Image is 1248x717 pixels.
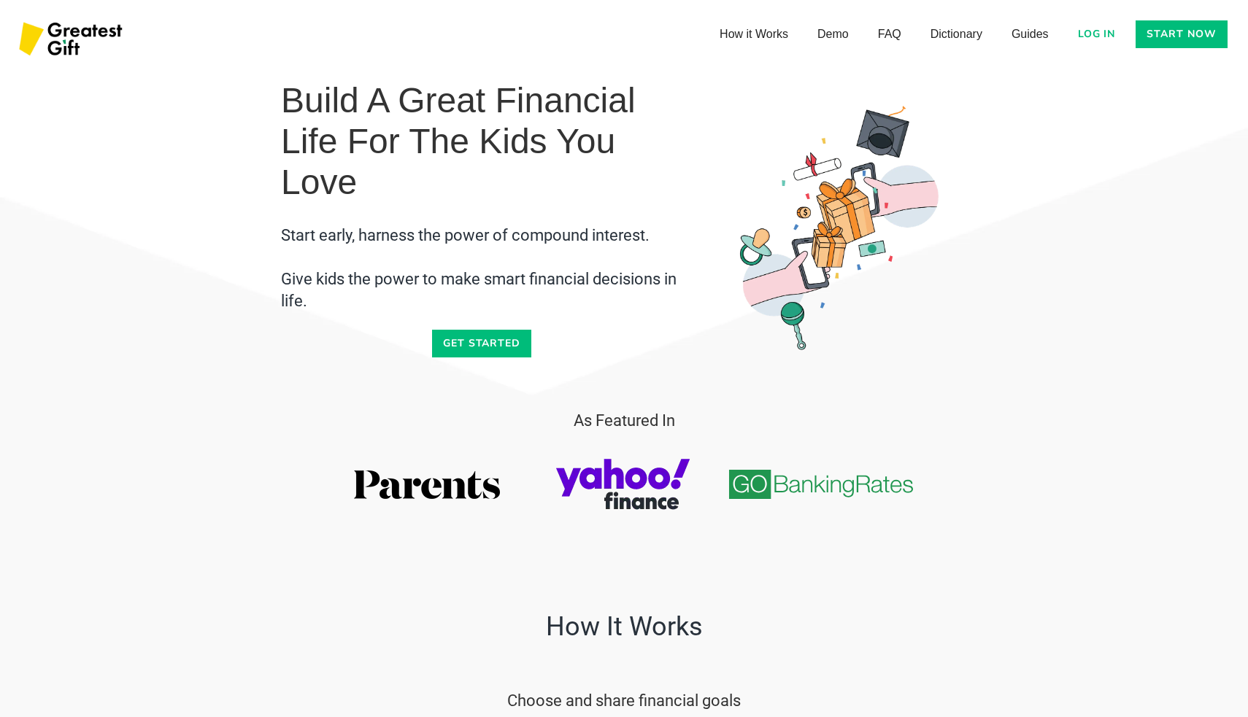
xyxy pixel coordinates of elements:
[432,330,532,357] a: Get started
[803,20,863,49] a: Demo
[15,15,130,66] a: home
[1069,20,1125,48] a: Log in
[916,20,997,49] a: Dictionary
[281,410,967,432] h3: As Featured In
[281,80,682,203] h1: Build a Great Financial Life for the Kids You Love
[507,690,741,712] h3: Choose and share financial goals
[1136,20,1228,48] a: Start now
[15,15,130,66] img: Greatest Gift Logo
[354,470,500,499] img: parents.com logo
[705,20,803,49] a: How it Works
[728,470,914,500] img: go banking rates logo
[281,225,682,312] h2: ⁠Start early, harness the power of compound interest. ⁠⁠Give kids the power to make smart financi...
[712,100,967,355] img: Gifting money to children - Greatest Gift
[997,20,1063,49] a: Guides
[863,20,916,49] a: FAQ
[556,455,691,513] img: yahoo finance logo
